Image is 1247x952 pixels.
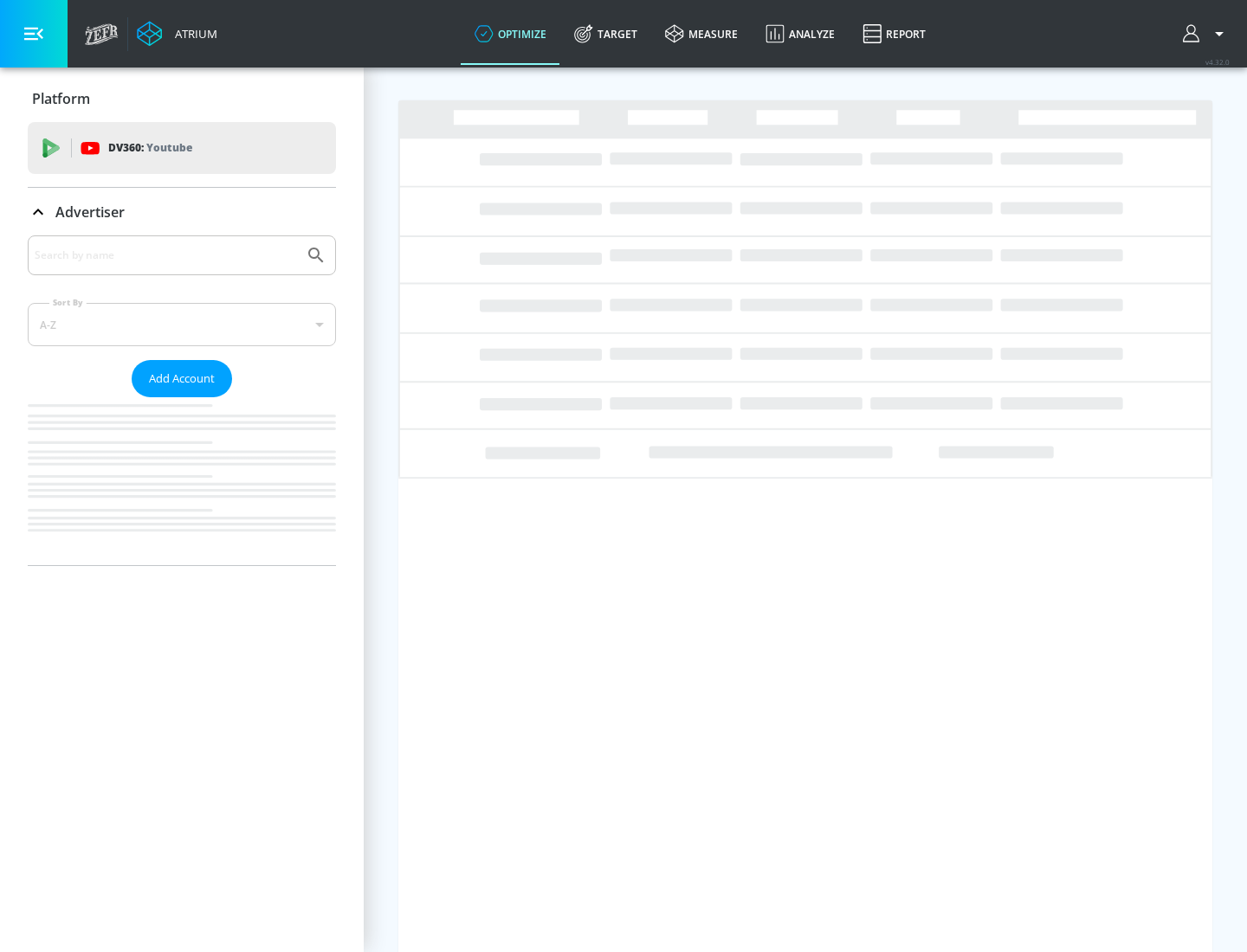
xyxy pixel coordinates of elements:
nav: list of Advertiser [28,397,336,565]
a: optimize [461,3,560,65]
p: Youtube [146,138,192,157]
p: Advertiser [55,203,125,222]
a: Target [560,3,651,65]
div: Atrium [168,26,217,42]
span: v 4.32.0 [1205,57,1230,67]
label: Sort By [49,297,87,308]
p: DV360: [108,138,192,158]
button: Add Account [132,360,232,397]
div: Platform [28,74,336,123]
a: measure [651,3,752,65]
div: A-Z [28,303,336,346]
p: Platform [32,89,90,108]
input: Search by name [35,244,297,267]
div: Advertiser [28,188,336,236]
div: DV360: Youtube [28,122,336,174]
a: Atrium [137,21,217,47]
a: Analyze [752,3,849,65]
span: Add Account [149,369,215,389]
a: Report [849,3,940,65]
div: Advertiser [28,235,336,565]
